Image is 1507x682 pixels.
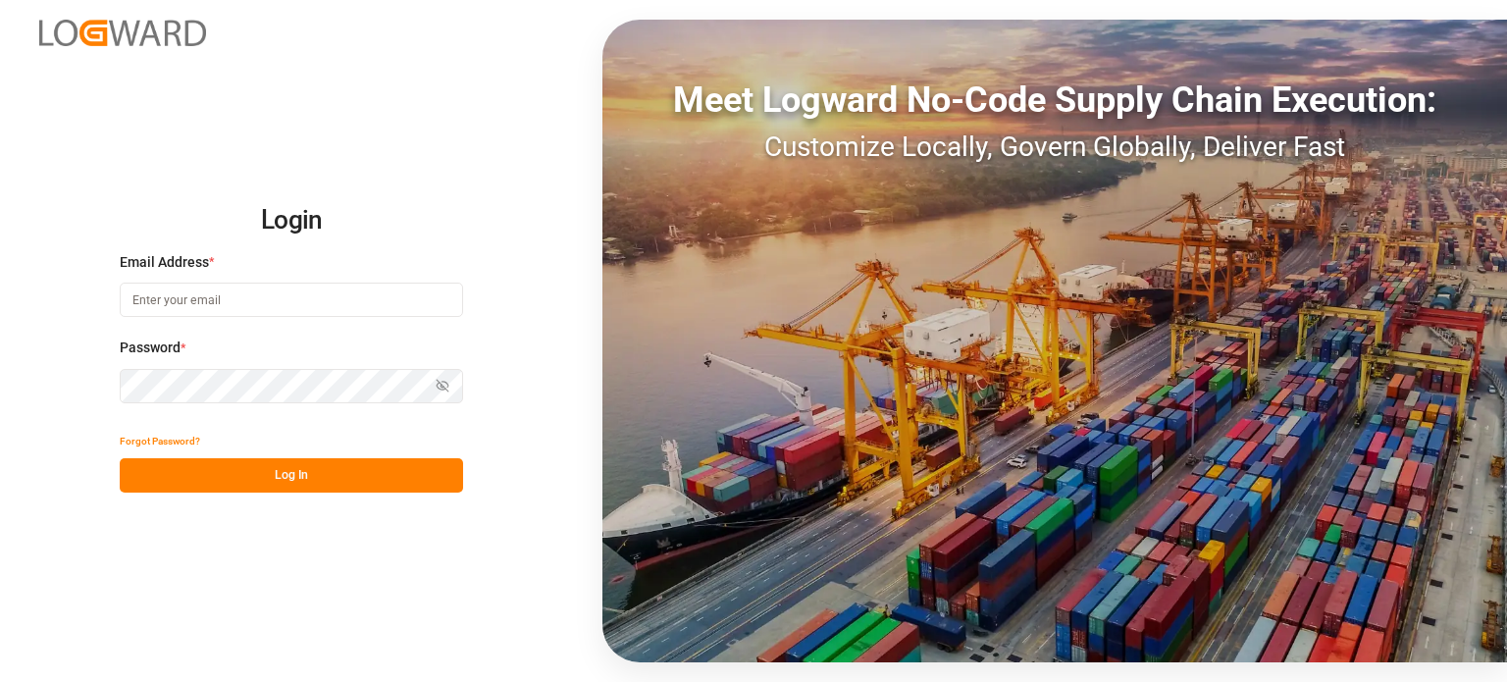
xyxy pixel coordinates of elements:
[120,424,200,458] button: Forgot Password?
[602,74,1507,127] div: Meet Logward No-Code Supply Chain Execution:
[120,338,181,358] span: Password
[39,20,206,46] img: Logward_new_orange.png
[602,127,1507,168] div: Customize Locally, Govern Globally, Deliver Fast
[120,189,463,252] h2: Login
[120,283,463,317] input: Enter your email
[120,458,463,493] button: Log In
[120,252,209,273] span: Email Address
